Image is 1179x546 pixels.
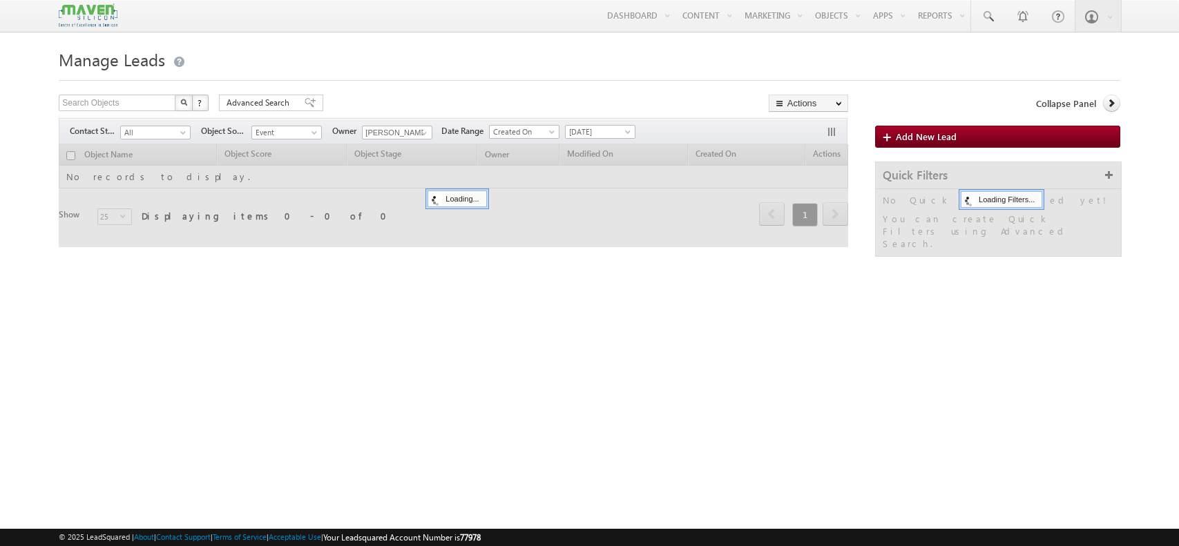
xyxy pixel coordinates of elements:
[59,531,481,544] span: © 2025 LeadSquared | | | | |
[428,191,486,207] div: Loading...
[269,532,321,541] a: Acceptable Use
[489,125,559,139] a: Created On
[252,126,318,139] span: Event
[490,126,555,138] span: Created On
[59,48,165,70] span: Manage Leads
[59,3,117,28] img: Custom Logo
[1036,97,1096,110] span: Collapse Panel
[323,532,481,543] span: Your Leadsquared Account Number is
[156,532,211,541] a: Contact Support
[201,125,251,137] span: Object Source
[70,125,120,137] span: Contact Stage
[565,125,635,139] a: [DATE]
[227,97,294,109] span: Advanced Search
[896,130,957,142] span: Add New Lead
[251,126,322,139] a: Event
[362,126,432,139] input: Type to Search
[566,126,631,138] span: [DATE]
[961,191,1042,208] div: Loading Filters...
[460,532,481,543] span: 77978
[192,95,209,111] button: ?
[213,532,267,541] a: Terms of Service
[180,99,187,106] img: Search
[332,125,362,137] span: Owner
[120,126,191,139] a: All
[121,126,186,139] span: All
[769,95,848,112] button: Actions
[441,125,489,137] span: Date Range
[134,532,154,541] a: About
[198,97,204,108] span: ?
[414,126,431,140] a: Show All Items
